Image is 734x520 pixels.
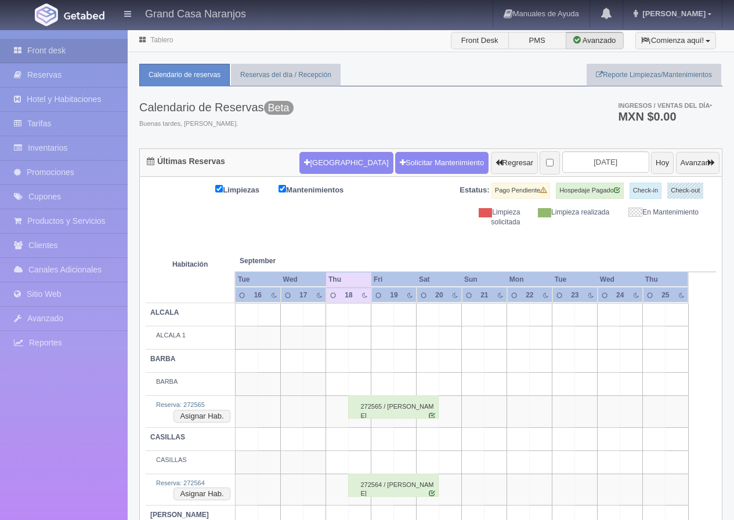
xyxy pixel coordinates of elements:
label: PMS [508,32,566,49]
div: 18 [342,290,356,300]
div: 25 [659,290,672,300]
span: Ingresos / Ventas del día [618,102,712,109]
label: Pago Pendiente [491,183,550,199]
b: CASILLAS [150,433,185,441]
button: Avanzar [676,152,719,174]
div: 21 [478,290,491,300]
div: 17 [297,290,310,300]
div: 24 [613,290,627,300]
a: Calendario de reservas [139,64,230,86]
button: Asignar Hab. [173,488,230,500]
img: Getabed [64,11,104,20]
img: Getabed [35,3,58,26]
th: Sun [462,272,507,288]
a: Solicitar Mantenimiento [395,152,489,174]
label: Estatus: [460,185,489,196]
span: September [240,256,321,266]
span: Buenas tardes, [PERSON_NAME]. [139,119,294,129]
div: BARBA [150,377,230,387]
th: Fri [371,272,417,288]
div: 272565 / [PERSON_NAME] [348,395,439,419]
a: Tablero [150,36,173,44]
input: Mantenimientos [279,185,286,192]
span: Beta [264,101,294,115]
div: 16 [251,290,265,300]
th: Wed [281,272,326,288]
div: CASILLAS [150,456,230,465]
th: Thu [643,272,688,288]
input: Limpiezas [215,185,223,192]
b: ALCALA [150,308,179,317]
button: Regresar [491,152,538,174]
button: Hoy [651,152,674,174]
span: [PERSON_NAME] [639,9,706,18]
b: BARBA [150,355,175,363]
div: ALCALA 1 [150,331,230,340]
label: Check-in [630,183,661,199]
h3: Calendario de Reservas [139,101,294,114]
div: 19 [388,290,401,300]
div: 23 [568,290,581,300]
div: En Mantenimiento [618,208,707,217]
th: Mon [507,272,552,288]
label: Avanzado [566,32,624,49]
label: Front Desk [451,32,509,49]
div: 20 [433,290,446,300]
a: Reserva: 272565 [156,401,205,408]
h3: MXN $0.00 [618,111,712,122]
a: Reservas del día / Recepción [231,64,341,86]
h4: Últimas Reservas [147,157,225,166]
th: Tue [552,272,598,288]
button: Asignar Hab. [173,410,230,423]
th: Sat [417,272,462,288]
button: [GEOGRAPHIC_DATA] [299,152,393,174]
div: Limpieza solicitada [440,208,529,227]
th: Tue [235,272,280,288]
div: Limpieza realizada [529,208,618,217]
div: 272564 / [PERSON_NAME] [348,474,439,497]
label: Check-out [667,183,703,199]
h4: Grand Casa Naranjos [145,6,246,20]
th: Wed [598,272,643,288]
div: 22 [523,290,537,300]
label: Limpiezas [215,183,277,196]
a: Reserva: 272564 [156,479,205,486]
label: Mantenimientos [279,183,361,196]
th: Thu [326,272,371,288]
b: [PERSON_NAME] [150,511,209,519]
button: ¡Comienza aquí! [635,32,716,49]
label: Hospedaje Pagado [556,183,624,199]
a: Reporte Limpiezas/Mantenimientos [587,64,721,86]
strong: Habitación [172,261,208,269]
